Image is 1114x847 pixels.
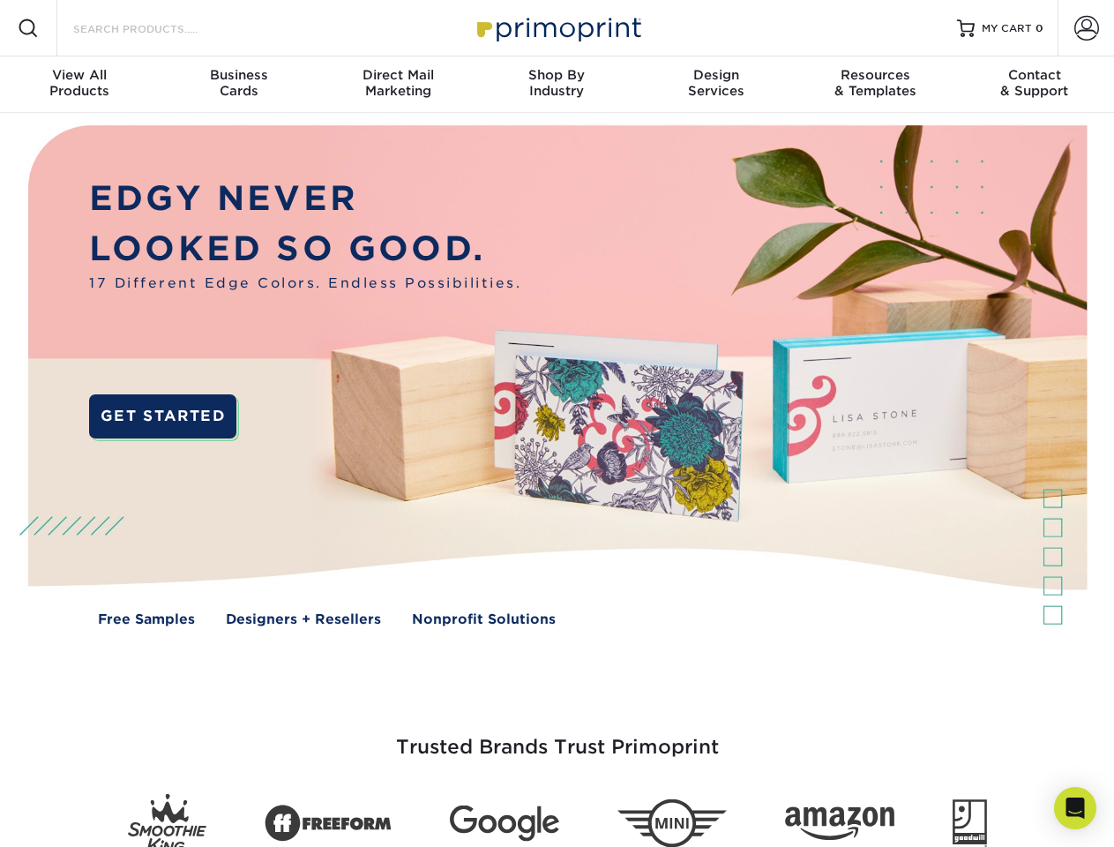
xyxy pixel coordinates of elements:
img: Goodwill [953,799,987,847]
span: Direct Mail [318,67,477,83]
span: Business [159,67,318,83]
span: 0 [1035,22,1043,34]
a: Designers + Resellers [226,610,381,630]
a: Nonprofit Solutions [412,610,556,630]
p: LOOKED SO GOOD. [89,224,521,274]
span: Contact [955,67,1114,83]
a: Resources& Templates [796,56,954,113]
img: Google [450,806,559,842]
span: Resources [796,67,954,83]
div: & Support [955,67,1114,99]
a: Direct MailMarketing [318,56,477,113]
a: Free Samples [98,610,195,630]
iframe: Google Customer Reviews [4,793,150,841]
div: Industry [477,67,636,99]
a: Shop ByIndustry [477,56,636,113]
a: Contact& Support [955,56,1114,113]
a: DesignServices [637,56,796,113]
span: MY CART [982,21,1032,36]
p: EDGY NEVER [89,174,521,224]
a: BusinessCards [159,56,318,113]
img: Primoprint [469,9,646,47]
div: Marketing [318,67,477,99]
input: SEARCH PRODUCTS..... [71,18,243,39]
h3: Trusted Brands Trust Primoprint [41,693,1073,780]
span: Shop By [477,67,636,83]
div: Services [637,67,796,99]
span: Design [637,67,796,83]
div: Cards [159,67,318,99]
img: Amazon [785,807,894,841]
a: GET STARTED [89,394,236,438]
div: Open Intercom Messenger [1054,787,1096,829]
div: & Templates [796,67,954,99]
span: 17 Different Edge Colors. Endless Possibilities. [89,274,521,294]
